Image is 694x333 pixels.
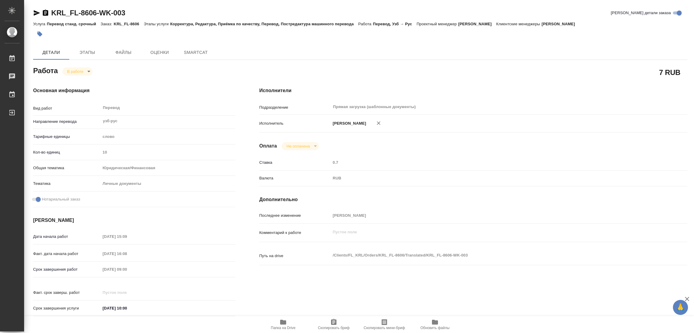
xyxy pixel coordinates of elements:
[458,22,496,26] p: [PERSON_NAME]
[259,253,331,259] p: Путь на drive
[101,132,235,142] div: слово
[33,105,101,111] p: Вид работ
[420,326,450,330] span: Обновить файлы
[114,22,144,26] p: KRL_FL-8606
[282,142,319,150] div: В работе
[37,49,66,56] span: Детали
[372,117,385,130] button: Удалить исполнителя
[101,249,153,258] input: Пустое поле
[109,49,138,56] span: Файлы
[101,148,235,157] input: Пустое поле
[51,9,125,17] a: KRL_FL-8606-WK-003
[33,27,46,41] button: Добавить тэг
[285,144,311,149] button: Не оплачена
[417,22,458,26] p: Проектный менеджер
[259,87,687,94] h4: Исполнители
[331,250,652,260] textarea: /Clients/FL_KRL/Orders/KRL_FL-8606/Translated/KRL_FL-8606-WK-003
[144,22,170,26] p: Этапы услуги
[145,49,174,56] span: Оценки
[259,175,331,181] p: Валюта
[101,265,153,274] input: Пустое поле
[73,49,102,56] span: Этапы
[101,22,114,26] p: Заказ:
[364,326,405,330] span: Скопировать мини-бриф
[331,158,652,167] input: Пустое поле
[33,181,101,187] p: Тематика
[675,301,686,314] span: 🙏
[181,49,210,56] span: SmartCat
[33,251,101,257] p: Факт. дата начала работ
[33,266,101,272] p: Срок завершения работ
[259,104,331,110] p: Подразделение
[258,316,308,333] button: Папка на Drive
[101,163,235,173] div: Юридическая/Финансовая
[33,165,101,171] p: Общая тематика
[611,10,671,16] span: [PERSON_NAME] детали заказа
[33,22,47,26] p: Услуга
[65,69,85,74] button: В работе
[271,326,295,330] span: Папка на Drive
[358,22,373,26] p: Работа
[33,65,58,76] h2: Работа
[373,22,417,26] p: Перевод, Узб → Рус
[33,134,101,140] p: Тарифные единицы
[33,290,101,296] p: Факт. срок заверш. работ
[359,316,410,333] button: Скопировать мини-бриф
[259,142,277,150] h4: Оплата
[33,9,40,17] button: Скопировать ссылку для ЯМессенджера
[259,213,331,219] p: Последнее изменение
[33,149,101,155] p: Кол-во единиц
[33,217,235,224] h4: [PERSON_NAME]
[101,304,153,313] input: ✎ Введи что-нибудь
[101,232,153,241] input: Пустое поле
[331,120,366,126] p: [PERSON_NAME]
[542,22,580,26] p: [PERSON_NAME]
[62,67,92,76] div: В работе
[42,9,49,17] button: Скопировать ссылку
[170,22,358,26] p: Корректура, Редактура, Приёмка по качеству, Перевод, Постредактура машинного перевода
[101,179,235,189] div: Личные документы
[259,160,331,166] p: Ставка
[33,119,101,125] p: Направление перевода
[42,196,80,202] span: Нотариальный заказ
[659,67,680,77] h2: 7 RUB
[33,234,101,240] p: Дата начала работ
[47,22,101,26] p: Перевод станд. срочный
[101,288,153,297] input: Пустое поле
[259,196,687,203] h4: Дополнительно
[259,230,331,236] p: Комментарий к работе
[33,305,101,311] p: Срок завершения услуги
[33,87,235,94] h4: Основная информация
[331,173,652,183] div: RUB
[318,326,349,330] span: Скопировать бриф
[331,211,652,220] input: Пустое поле
[410,316,460,333] button: Обновить файлы
[496,22,542,26] p: Клиентские менеджеры
[259,120,331,126] p: Исполнитель
[673,300,688,315] button: 🙏
[308,316,359,333] button: Скопировать бриф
